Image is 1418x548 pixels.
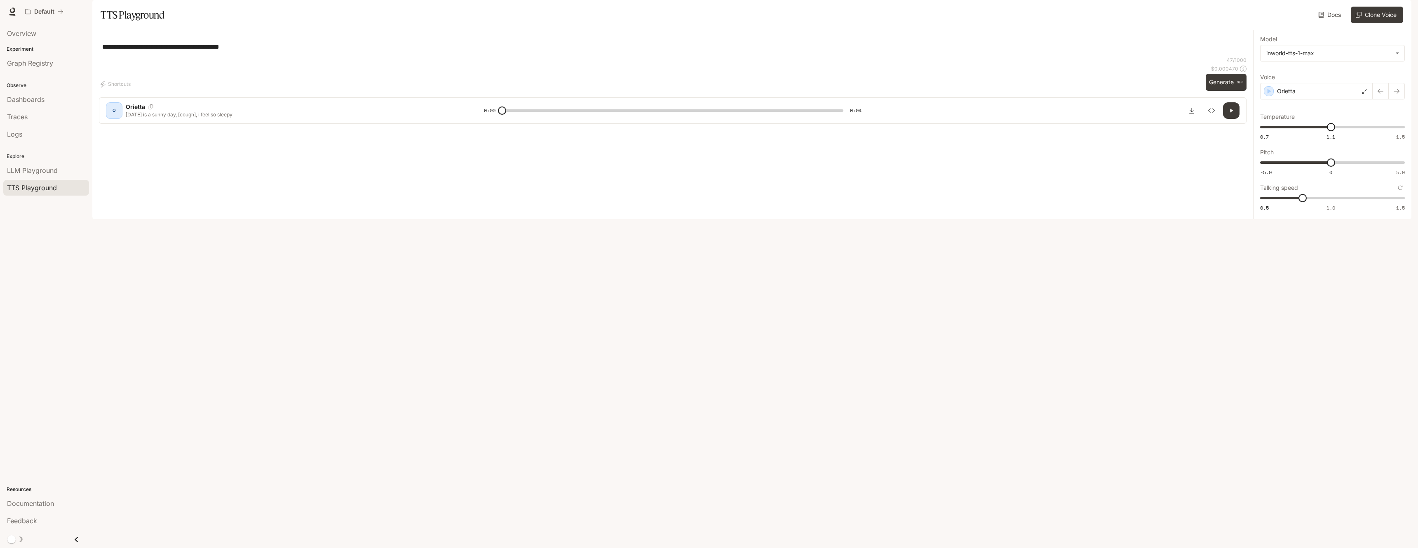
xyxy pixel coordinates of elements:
[34,8,54,15] p: Default
[126,103,145,111] p: Orietta
[145,104,157,109] button: Copy Voice ID
[1326,133,1335,140] span: 1.1
[1260,149,1274,155] p: Pitch
[850,106,862,115] span: 0:04
[1396,169,1405,176] span: 5.0
[1396,133,1405,140] span: 1.5
[1260,36,1277,42] p: Model
[1326,204,1335,211] span: 1.0
[108,104,121,117] div: O
[1183,102,1200,119] button: Download audio
[1260,185,1298,191] p: Talking speed
[126,111,464,118] p: [DATE] is a sunny day, [cough], i feel so sleepy
[484,106,495,115] span: 0:00
[99,78,134,91] button: Shortcuts
[1227,57,1247,64] p: 47 / 1000
[1211,65,1238,72] p: $ 0.000470
[1266,49,1391,57] div: inworld-tts-1-max
[1260,74,1275,80] p: Voice
[1396,183,1405,192] button: Reset to default
[1260,169,1272,176] span: -5.0
[1317,7,1344,23] a: Docs
[21,3,67,20] button: All workspaces
[1277,87,1296,95] p: Orietta
[1237,80,1243,85] p: ⌘⏎
[1261,45,1404,61] div: inworld-tts-1-max
[1260,204,1269,211] span: 0.5
[1351,7,1403,23] button: Clone Voice
[1260,114,1295,120] p: Temperature
[1396,204,1405,211] span: 1.5
[1203,102,1220,119] button: Inspect
[101,7,164,23] h1: TTS Playground
[1206,74,1247,91] button: Generate⌘⏎
[1260,133,1269,140] span: 0.7
[1329,169,1332,176] span: 0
